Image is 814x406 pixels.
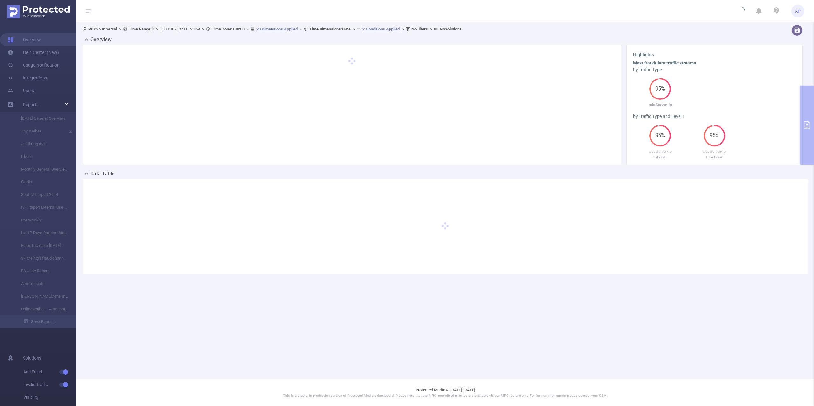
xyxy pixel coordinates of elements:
h2: Overview [90,36,112,44]
b: No Filters [411,27,428,31]
b: Time Dimensions : [309,27,342,31]
p: taboola [633,154,687,161]
a: Help Center (New) [8,46,59,59]
i: icon: user [83,27,88,31]
span: Invalid Traffic [24,378,76,391]
span: > [200,27,206,31]
span: > [428,27,434,31]
u: 2 Conditions Applied [362,27,400,31]
span: Solutions [23,352,41,364]
a: Usage Notification [8,59,59,71]
a: Integrations [8,71,47,84]
b: Most fraudulent traffic streams [633,60,696,65]
span: > [298,27,304,31]
div: by Traffic Type [633,66,796,73]
img: Protected Media [7,5,70,18]
span: 95% [704,133,725,138]
i: icon: loading [737,7,745,16]
span: > [117,27,123,31]
span: AP [795,5,801,17]
span: Youniversal [DATE] 00:00 - [DATE] 23:59 +00:00 [83,27,462,31]
span: Reports [23,102,38,107]
h2: Data Table [90,170,115,178]
span: > [245,27,251,31]
b: Time Zone: [212,27,232,31]
h3: Highlights [633,51,796,58]
p: adsServer-lp [687,148,742,155]
b: No Solutions [440,27,462,31]
a: Overview [8,33,41,46]
div: by Traffic Type and Level 1 [633,113,796,120]
span: Date [309,27,351,31]
p: facebook [687,154,742,161]
a: Users [8,84,34,97]
u: 20 Dimensions Applied [256,27,298,31]
span: > [400,27,406,31]
span: Anti-Fraud [24,366,76,378]
span: > [351,27,357,31]
a: Reports [23,98,38,111]
p: adsServer-lp [633,148,687,155]
p: adsServer-lp [633,102,687,108]
p: This is a stable, in production version of Protected Media's dashboard. Please note that the MRC ... [92,393,798,399]
b: Time Range: [129,27,152,31]
span: 95% [649,133,671,138]
b: PID: [88,27,96,31]
footer: Protected Media © [DATE]-[DATE] [76,379,814,406]
span: Visibility [24,391,76,404]
span: 95% [649,86,671,91]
